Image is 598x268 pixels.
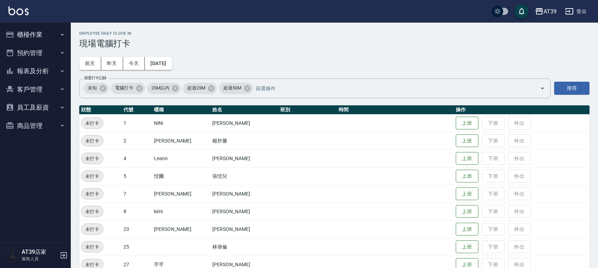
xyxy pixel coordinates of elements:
td: 2 [122,132,152,150]
button: 上班 [456,205,478,218]
span: 超過50M [219,85,246,92]
td: 林偉倫 [211,238,278,256]
td: 張愷兒 [211,167,278,185]
span: 未打卡 [81,120,103,127]
button: 搜尋 [554,82,590,95]
div: 超過25M [183,83,217,94]
button: 上班 [456,240,478,254]
div: 未知 [84,83,109,94]
th: 狀態 [79,105,122,115]
th: 暱稱 [152,105,211,115]
button: Open [537,83,548,94]
th: 姓名 [211,105,278,115]
th: 操作 [454,105,590,115]
button: AT39 [532,4,559,19]
td: 5 [122,167,152,185]
button: 預約管理 [3,44,68,62]
p: 服務人員 [22,256,58,262]
td: [PERSON_NAME] [152,132,211,150]
td: [PERSON_NAME] [211,220,278,238]
span: 未打卡 [81,190,103,198]
button: 上班 [456,223,478,236]
th: 時間 [337,105,454,115]
button: 上班 [456,134,478,147]
button: 上班 [456,170,478,183]
button: 員工及薪資 [3,98,68,117]
button: 上班 [456,187,478,200]
span: 未知 [84,85,101,92]
span: 電腦打卡 [111,85,138,92]
button: 商品管理 [3,117,68,135]
img: Person [6,248,20,262]
button: 客戶管理 [3,80,68,99]
td: 25 [122,238,152,256]
div: 電腦打卡 [111,83,145,94]
td: 23 [122,220,152,238]
span: 未打卡 [81,137,103,145]
button: save [514,4,529,18]
td: 楊舒馨 [211,132,278,150]
button: 報表及分析 [3,62,68,80]
button: 昨天 [101,57,123,70]
button: [DATE] [145,57,172,70]
td: [PERSON_NAME] [211,150,278,167]
div: 25M以內 [147,83,181,94]
td: [PERSON_NAME] [211,203,278,220]
h2: Employee Daily Clock In [79,31,590,36]
td: [PERSON_NAME] [211,185,278,203]
img: Logo [8,6,29,15]
input: 篩選條件 [254,82,528,94]
td: Leann [152,150,211,167]
span: 未打卡 [81,243,103,251]
td: 7 [122,185,152,203]
button: 前天 [79,57,101,70]
button: 上班 [456,117,478,130]
td: 1 [122,114,152,132]
div: 超過50M [219,83,253,94]
span: 未打卡 [81,173,103,180]
span: 未打卡 [81,208,103,215]
span: 25M以內 [147,85,174,92]
div: AT39 [544,7,557,16]
td: 愷爾 [152,167,211,185]
button: 上班 [456,152,478,165]
button: 今天 [123,57,145,70]
td: 4 [122,150,152,167]
th: 班別 [278,105,337,115]
span: 未打卡 [81,226,103,233]
span: 未打卡 [81,155,103,162]
h5: AT39店家 [22,249,58,256]
th: 代號 [122,105,152,115]
td: NiNi [152,114,211,132]
td: [PERSON_NAME] [152,185,211,203]
td: kimi [152,203,211,220]
td: [PERSON_NAME] [152,220,211,238]
label: 篩選打卡記錄 [84,75,107,81]
td: [PERSON_NAME] [211,114,278,132]
h3: 現場電腦打卡 [79,39,590,48]
td: 8 [122,203,152,220]
button: 櫃檯作業 [3,25,68,44]
span: 超過25M [183,85,209,92]
button: 登出 [562,5,590,18]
